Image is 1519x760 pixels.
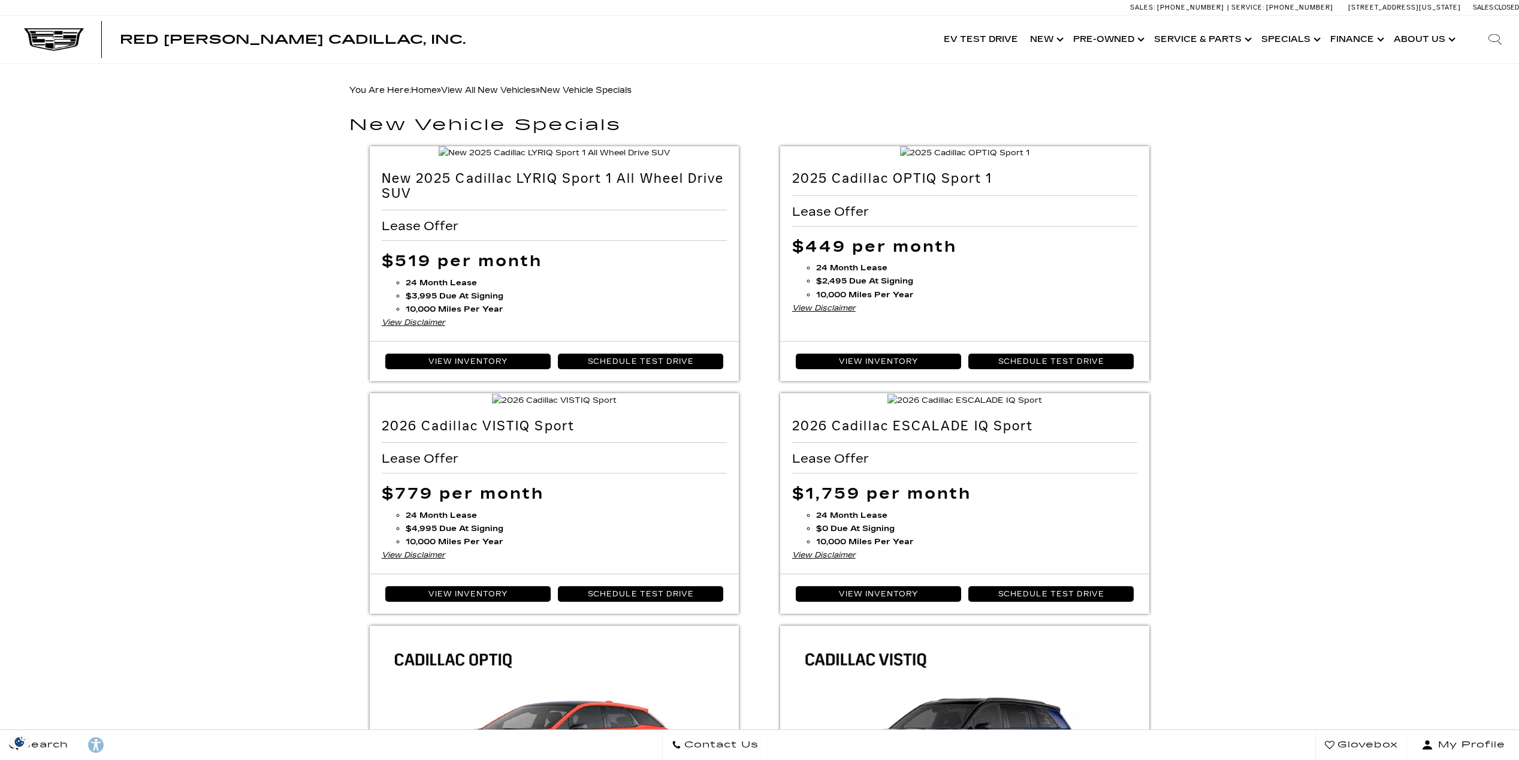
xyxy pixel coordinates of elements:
[6,735,34,748] img: Opt-Out Icon
[1473,4,1494,11] span: Sales:
[792,171,1138,186] h2: 2025 Cadillac OPTIQ Sport 1
[792,205,872,218] span: Lease Offer
[411,85,632,95] span: »
[24,28,84,51] img: Cadillac Dark Logo with Cadillac White Text
[382,252,543,270] span: $519 per month
[439,146,670,159] img: New 2025 Cadillac LYRIQ Sport 1 All Wheel Drive SUV
[411,85,437,95] a: Home
[382,316,727,329] div: View Disclaimer
[816,524,895,533] strong: $0 Due At Signing
[816,263,887,273] span: 24 Month Lease
[492,394,617,407] img: 2026 Cadillac VISTIQ Sport
[1227,4,1336,11] a: Service: [PHONE_NUMBER]
[816,290,914,300] strong: 10,000 Miles Per Year
[441,85,632,95] span: »
[385,354,551,369] a: View Inventory
[792,237,958,256] span: $449 per month
[681,737,759,753] span: Contact Us
[1266,4,1333,11] span: [PHONE_NUMBER]
[792,301,1138,315] div: View Disclaimer
[406,278,477,288] span: 24 Month Lease
[1433,737,1505,753] span: My Profile
[1231,4,1264,11] span: Service:
[441,85,536,95] a: View All New Vehicles
[385,586,551,602] a: View Inventory
[900,146,1029,159] img: 2025 Cadillac OPTIQ Sport 1
[1067,16,1148,64] a: Pre-Owned
[792,484,972,503] span: $1,759 per month
[1494,4,1519,11] span: Closed
[1348,4,1461,11] a: [STREET_ADDRESS][US_STATE]
[382,484,545,503] span: $779 per month
[558,586,724,602] a: Schedule Test Drive
[887,394,1042,407] img: 2026 Cadillac ESCALADE IQ Sport
[792,452,872,465] span: Lease Offer
[406,511,477,520] span: 24 Month Lease
[1334,737,1398,753] span: Glovebox
[120,34,466,46] a: Red [PERSON_NAME] Cadillac, Inc.
[938,16,1024,64] a: EV Test Drive
[796,586,962,602] a: View Inventory
[349,117,1170,134] h1: New Vehicle Specials
[792,548,1138,562] div: View Disclaimer
[120,32,466,47] span: Red [PERSON_NAME] Cadillac, Inc.
[1255,16,1324,64] a: Specials
[19,737,68,753] span: Search
[558,354,724,369] a: Schedule Test Drive
[6,735,34,748] section: Click to Open Cookie Consent Modal
[792,419,1138,433] h2: 2026 Cadillac ESCALADE IQ Sport
[1148,16,1255,64] a: Service & Parts
[1024,16,1067,64] a: New
[1388,16,1459,64] a: About Us
[1130,4,1227,11] a: Sales: [PHONE_NUMBER]
[662,730,768,760] a: Contact Us
[382,452,461,465] span: Lease Offer
[1408,730,1519,760] button: Open user profile menu
[349,82,1170,99] div: Breadcrumbs
[382,548,727,562] div: View Disclaimer
[1315,730,1408,760] a: Glovebox
[1130,4,1155,11] span: Sales:
[349,85,632,95] span: You Are Here:
[406,304,503,314] strong: 10,000 Miles Per Year
[1157,4,1224,11] span: [PHONE_NUMBER]
[816,276,913,286] strong: $2,495 Due At Signing
[382,419,727,433] h2: 2026 Cadillac VISTIQ Sport
[796,354,962,369] a: View Inventory
[968,354,1134,369] a: Schedule Test Drive
[406,291,503,301] strong: $3,995 Due At Signing
[382,219,461,233] span: Lease Offer
[816,537,914,547] strong: 10,000 Miles Per Year
[968,586,1134,602] a: Schedule Test Drive
[406,524,503,533] strong: $4,995 Due At Signing
[540,85,632,95] span: New Vehicle Specials
[816,511,887,520] span: 24 Month Lease
[406,537,503,547] strong: 10,000 Miles Per Year
[1324,16,1388,64] a: Finance
[382,171,727,201] h2: New 2025 Cadillac LYRIQ Sport 1 All Wheel Drive SUV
